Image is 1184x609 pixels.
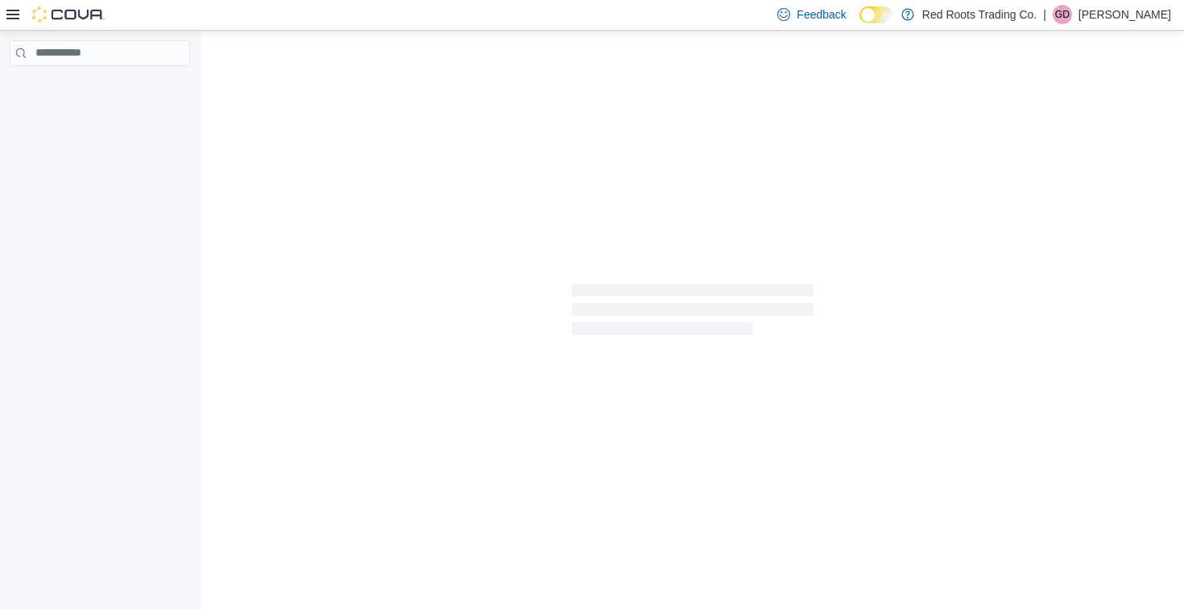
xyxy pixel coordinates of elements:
[1043,5,1046,24] p: |
[32,6,105,23] img: Cova
[572,287,813,338] span: Loading
[859,6,893,23] input: Dark Mode
[797,6,846,23] span: Feedback
[10,69,190,108] nav: Complex example
[1078,5,1171,24] p: [PERSON_NAME]
[1053,5,1072,24] div: Giles De Souza
[1055,5,1070,24] span: GD
[922,5,1037,24] p: Red Roots Trading Co.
